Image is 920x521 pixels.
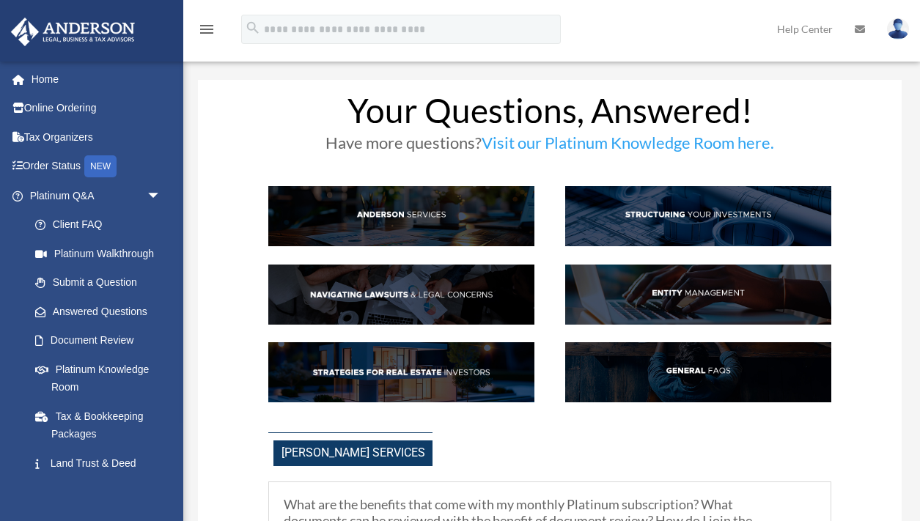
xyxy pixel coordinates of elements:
[21,402,183,448] a: Tax & Bookkeeping Packages
[84,155,117,177] div: NEW
[10,152,183,182] a: Order StatusNEW
[10,64,183,94] a: Home
[10,122,183,152] a: Tax Organizers
[887,18,909,40] img: User Pic
[565,342,831,402] img: GenFAQ_hdr
[21,355,183,402] a: Platinum Knowledge Room
[21,239,183,268] a: Platinum Walkthrough
[268,265,534,325] img: NavLaw_hdr
[268,186,534,246] img: AndServ_hdr
[565,186,831,246] img: StructInv_hdr
[21,448,183,495] a: Land Trust & Deed Forum
[268,94,831,135] h1: Your Questions, Answered!
[565,265,831,325] img: EntManag_hdr
[7,18,139,46] img: Anderson Advisors Platinum Portal
[10,181,183,210] a: Platinum Q&Aarrow_drop_down
[147,181,176,211] span: arrow_drop_down
[10,94,183,123] a: Online Ordering
[268,342,534,402] img: StratsRE_hdr
[268,135,831,158] h3: Have more questions?
[482,133,774,160] a: Visit our Platinum Knowledge Room here.
[198,21,216,38] i: menu
[21,268,183,298] a: Submit a Question
[245,20,261,36] i: search
[21,297,183,326] a: Answered Questions
[21,210,176,240] a: Client FAQ
[273,440,433,466] span: [PERSON_NAME] Services
[198,26,216,38] a: menu
[21,326,183,355] a: Document Review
